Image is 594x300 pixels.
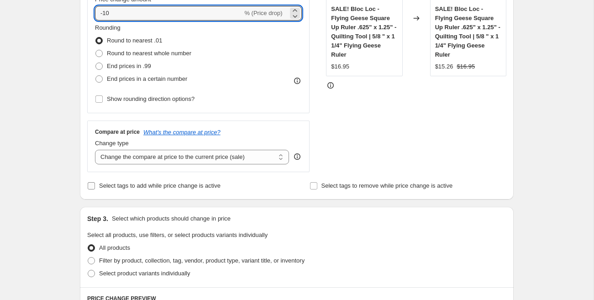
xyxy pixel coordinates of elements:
[95,128,140,136] h3: Compare at price
[95,6,242,21] input: -15
[107,95,194,102] span: Show rounding direction options?
[107,37,162,44] span: Round to nearest .01
[99,270,190,277] span: Select product variants individually
[331,5,396,58] span: SALE! Bloc Loc - Flying Geese Square Up Ruler .625" x 1.25" - Quilting Tool | 5/8 " x 1 1/4" Flyi...
[107,63,151,69] span: End prices in .99
[321,182,453,189] span: Select tags to remove while price change is active
[95,24,121,31] span: Rounding
[107,75,187,82] span: End prices in a certain number
[99,182,221,189] span: Select tags to add while price change is active
[99,244,130,251] span: All products
[435,62,453,71] div: $15.26
[244,10,282,16] span: % (Price drop)
[293,152,302,161] div: help
[87,214,108,223] h2: Step 3.
[107,50,191,57] span: Round to nearest whole number
[331,62,349,71] div: $16.95
[457,62,475,71] strike: $16.95
[99,257,305,264] span: Filter by product, collection, tag, vendor, product type, variant title, or inventory
[95,140,129,147] span: Change type
[435,5,500,58] span: SALE! Bloc Loc - Flying Geese Square Up Ruler .625" x 1.25" - Quilting Tool | 5/8 " x 1 1/4" Flyi...
[87,232,268,238] span: Select all products, use filters, or select products variants individually
[143,129,221,136] button: What's the compare at price?
[112,214,231,223] p: Select which products should change in price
